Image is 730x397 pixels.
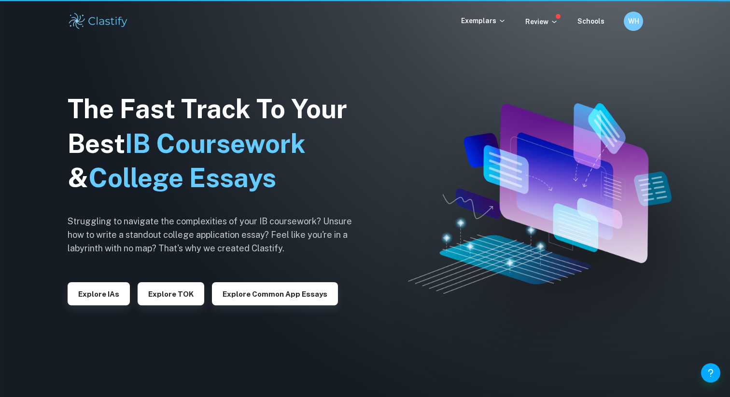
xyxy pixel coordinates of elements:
[628,16,639,27] h6: WH
[701,363,720,383] button: Help and Feedback
[525,16,558,27] p: Review
[212,282,338,305] button: Explore Common App essays
[125,128,306,159] span: IB Coursework
[68,282,130,305] button: Explore IAs
[88,163,276,193] span: College Essays
[138,289,204,298] a: Explore TOK
[624,12,643,31] button: WH
[68,289,130,298] a: Explore IAs
[577,17,604,25] a: Schools
[461,15,506,26] p: Exemplars
[138,282,204,305] button: Explore TOK
[408,103,672,294] img: Clastify hero
[212,289,338,298] a: Explore Common App essays
[68,215,367,255] h6: Struggling to navigate the complexities of your IB coursework? Unsure how to write a standout col...
[68,12,129,31] img: Clastify logo
[68,92,367,196] h1: The Fast Track To Your Best &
